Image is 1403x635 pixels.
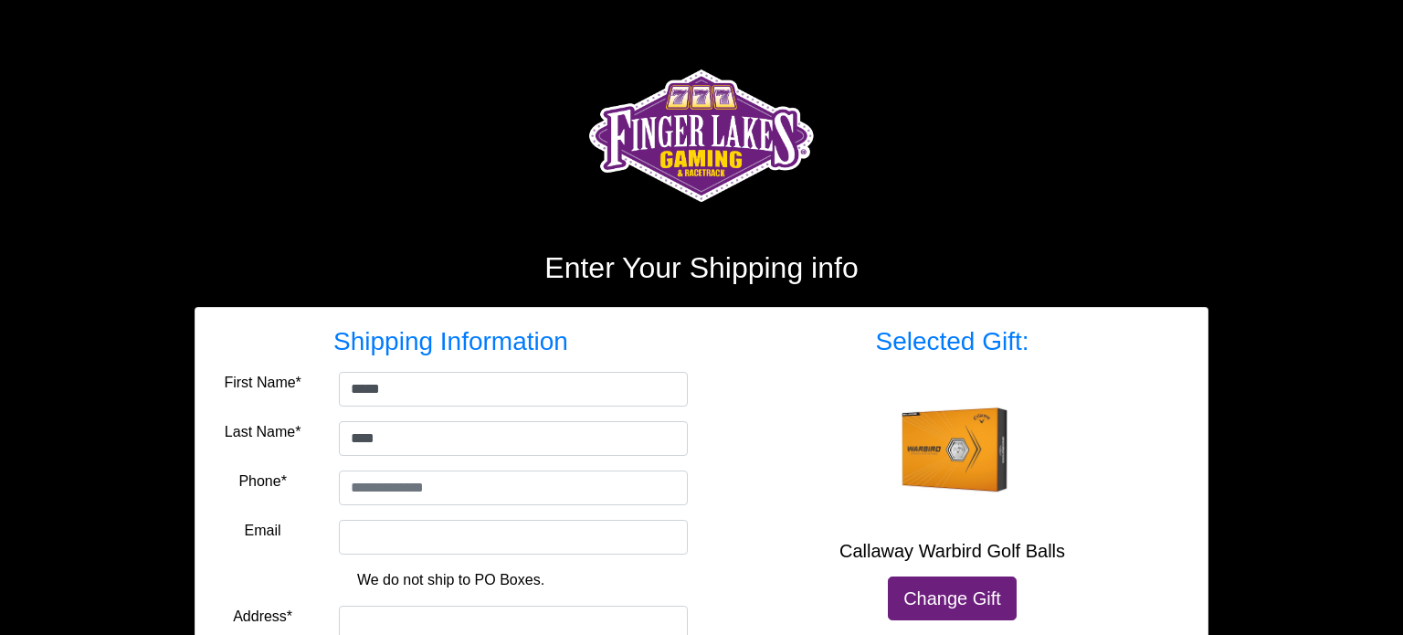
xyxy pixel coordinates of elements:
img: Callaway Warbird Golf Balls [880,396,1026,509]
img: Logo [584,46,820,228]
h3: Selected Gift: [715,326,1189,357]
label: Phone* [238,471,287,492]
label: Address* [233,606,292,628]
p: We do not ship to PO Boxes. [227,569,674,591]
h5: Callaway Warbird Golf Balls [715,540,1189,562]
h2: Enter Your Shipping info [195,250,1208,285]
h3: Shipping Information [214,326,688,357]
label: Email [245,520,281,542]
label: Last Name* [225,421,301,443]
a: Change Gift [888,577,1017,620]
label: First Name* [224,372,301,394]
